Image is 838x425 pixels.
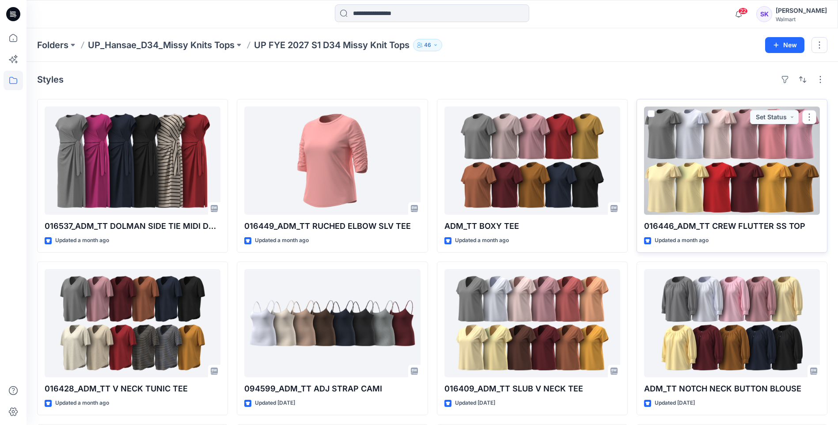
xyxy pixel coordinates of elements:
[444,220,620,232] p: ADM_TT BOXY TEE
[738,8,748,15] span: 22
[55,398,109,408] p: Updated a month ago
[244,383,420,395] p: 094599_ADM_TT ADJ STRAP CAMI
[413,39,442,51] button: 46
[455,236,509,245] p: Updated a month ago
[765,37,804,53] button: New
[37,74,64,85] h4: Styles
[444,383,620,395] p: 016409_ADM_TT SLUB V NECK TEE
[776,16,827,23] div: Walmart
[255,398,295,408] p: Updated [DATE]
[37,39,68,51] a: Folders
[88,39,235,51] a: UP_Hansae_D34_Missy Knits Tops
[55,236,109,245] p: Updated a month ago
[244,106,420,215] a: 016449_ADM_TT RUCHED ELBOW SLV TEE
[255,236,309,245] p: Updated a month ago
[655,398,695,408] p: Updated [DATE]
[776,5,827,16] div: [PERSON_NAME]
[45,106,220,215] a: 016537_ADM_TT DOLMAN SIDE TIE MIDI DRESS
[424,40,431,50] p: 46
[244,269,420,377] a: 094599_ADM_TT ADJ STRAP CAMI
[244,220,420,232] p: 016449_ADM_TT RUCHED ELBOW SLV TEE
[45,269,220,377] a: 016428_ADM_TT V NECK TUNIC TEE
[45,383,220,395] p: 016428_ADM_TT V NECK TUNIC TEE
[655,236,709,245] p: Updated a month ago
[756,6,772,22] div: SK
[644,383,820,395] p: ADM_TT NOTCH NECK BUTTON BLOUSE
[444,106,620,215] a: ADM_TT BOXY TEE
[444,269,620,377] a: 016409_ADM_TT SLUB V NECK TEE
[455,398,495,408] p: Updated [DATE]
[254,39,410,51] p: UP FYE 2027 S1 D34 Missy Knit Tops
[644,220,820,232] p: 016446_ADM_TT CREW FLUTTER SS TOP
[644,269,820,377] a: ADM_TT NOTCH NECK BUTTON BLOUSE
[644,106,820,215] a: 016446_ADM_TT CREW FLUTTER SS TOP
[45,220,220,232] p: 016537_ADM_TT DOLMAN SIDE TIE MIDI DRESS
